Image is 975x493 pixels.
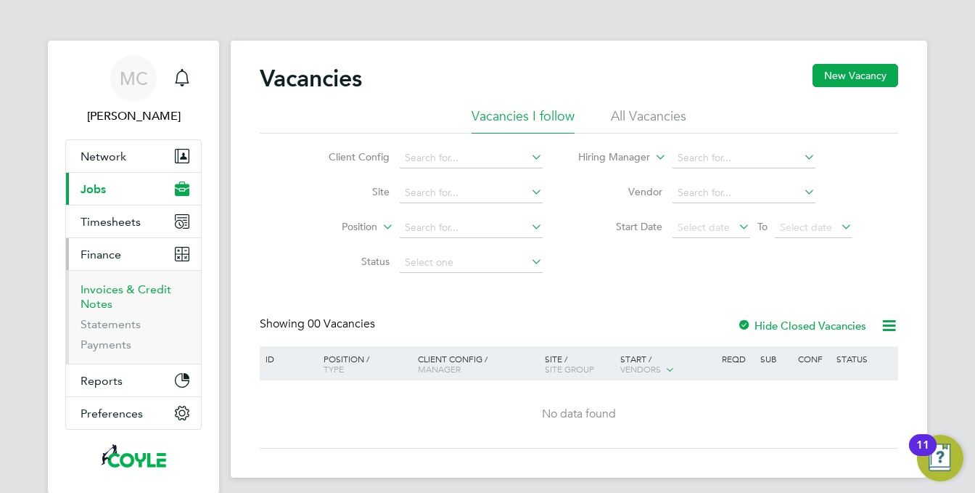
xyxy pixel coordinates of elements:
a: MC[PERSON_NAME] [65,55,202,125]
div: 11 [916,445,929,464]
button: Timesheets [66,205,201,237]
button: Jobs [66,173,201,205]
span: Type [324,363,344,375]
span: Select date [780,221,832,234]
a: Statements [81,317,141,331]
label: Position [294,220,377,235]
span: Network [81,150,126,163]
h2: Vacancies [260,64,362,93]
input: Search for... [672,148,815,168]
label: Vendor [579,185,662,198]
span: 00 Vacancies [308,317,375,331]
div: Start / [617,346,718,383]
span: Manager [418,363,461,375]
a: Go to home page [65,444,202,468]
input: Search for... [400,183,543,203]
span: To [753,217,772,236]
div: Showing [260,317,378,332]
span: Jobs [81,182,106,196]
input: Search for... [400,218,543,238]
img: coyles-logo-retina.png [101,444,165,468]
span: MC [120,69,148,88]
label: Start Date [579,220,662,233]
label: Hide Closed Vacancies [737,319,866,333]
div: ID [262,346,313,371]
span: Select date [678,221,730,234]
span: Marie Cornick [65,107,202,125]
label: Client Config [306,150,390,163]
div: Finance [66,270,201,364]
input: Search for... [400,148,543,168]
div: Position / [313,346,414,381]
button: Preferences [66,397,201,429]
div: Status [833,346,896,371]
div: Client Config / [414,346,541,381]
button: Reports [66,364,201,396]
button: Network [66,140,201,172]
button: New Vacancy [812,64,898,87]
span: Preferences [81,407,143,420]
button: Open Resource Center, 11 new notifications [917,435,963,481]
span: Timesheets [81,215,141,229]
label: Status [306,255,390,268]
div: Sub [757,346,794,371]
span: Reports [81,374,123,388]
span: Vendors [620,363,661,375]
span: Finance [81,248,121,261]
label: Site [306,185,390,198]
div: Conf [794,346,832,371]
span: Site Group [545,363,594,375]
div: No data found [262,407,896,422]
button: Finance [66,238,201,270]
li: Vacancies I follow [472,107,575,134]
div: Reqd [718,346,756,371]
div: Site / [541,346,617,381]
label: Hiring Manager [567,150,650,165]
a: Invoices & Credit Notes [81,282,171,311]
li: All Vacancies [611,107,686,134]
a: Payments [81,338,131,351]
input: Search for... [672,183,815,203]
input: Select one [400,253,543,273]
